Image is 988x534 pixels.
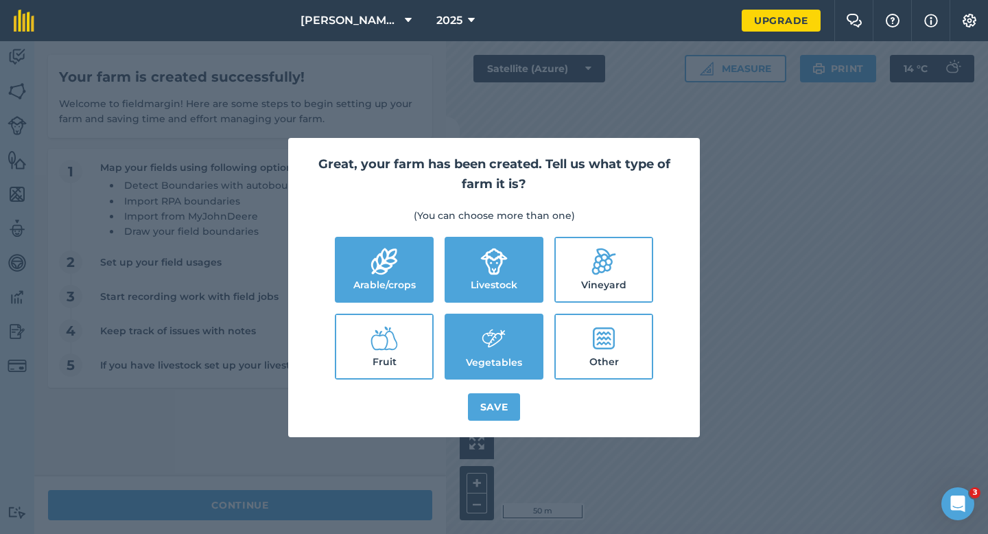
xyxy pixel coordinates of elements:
img: fieldmargin Logo [14,10,34,32]
iframe: Intercom live chat [941,487,974,520]
h2: Great, your farm has been created. Tell us what type of farm it is? [305,154,683,194]
span: 2025 [436,12,462,29]
label: Fruit [336,315,432,378]
label: Livestock [446,238,542,301]
label: Arable/crops [336,238,432,301]
span: [PERSON_NAME] & Sons Farming LTD [301,12,399,29]
span: 3 [969,487,980,498]
img: Two speech bubbles overlapping with the left bubble in the forefront [846,14,862,27]
label: Other [556,315,652,378]
img: A cog icon [961,14,978,27]
button: Save [468,393,521,421]
label: Vineyard [556,238,652,301]
img: svg+xml;base64,PHN2ZyB4bWxucz0iaHR0cDovL3d3dy53My5vcmcvMjAwMC9zdmciIHdpZHRoPSIxNyIgaGVpZ2h0PSIxNy... [924,12,938,29]
img: A question mark icon [884,14,901,27]
p: (You can choose more than one) [305,208,683,223]
a: Upgrade [742,10,821,32]
label: Vegetables [446,315,542,378]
